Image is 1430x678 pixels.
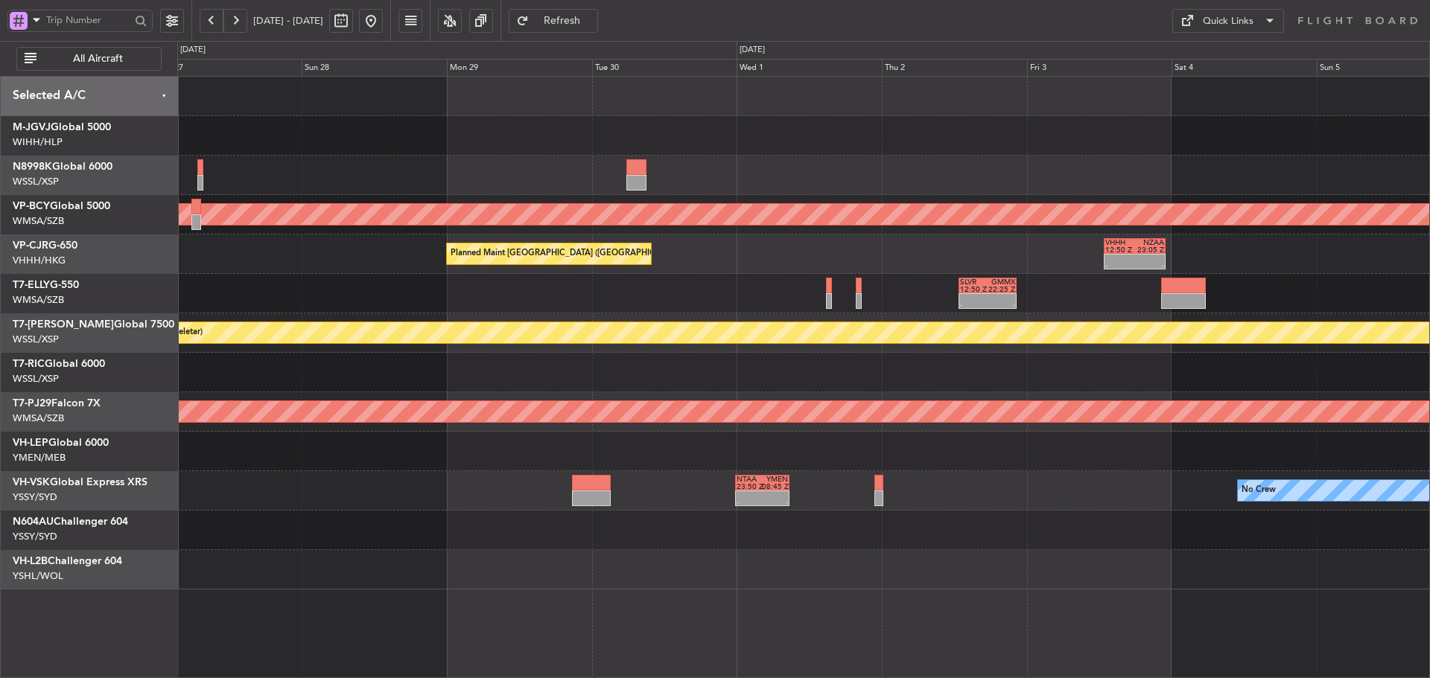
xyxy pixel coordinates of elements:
[46,9,130,31] input: Trip Number
[253,14,323,28] span: [DATE] - [DATE]
[13,359,105,369] a: T7-RICGlobal 6000
[13,201,110,211] a: VP-BCYGlobal 5000
[39,54,156,64] span: All Aircraft
[882,59,1027,77] div: Thu 2
[13,122,51,132] span: M-JGVJ
[740,44,765,57] div: [DATE]
[13,319,114,330] span: T7-[PERSON_NAME]
[13,517,128,527] a: N604AUChallenger 604
[13,240,48,251] span: VP-CJR
[13,398,51,409] span: T7-PJ29
[13,293,64,307] a: WMSA/SZB
[737,483,762,490] div: 23:50 Z
[13,214,64,228] a: WMSA/SZB
[737,499,762,506] div: -
[1172,9,1284,33] button: Quick Links
[762,476,787,483] div: YMEN
[737,476,762,483] div: NTAA
[13,569,63,583] a: YSHL/WOL
[1105,239,1135,246] div: VHHH
[13,175,59,188] a: WSSL/XSP
[1172,59,1317,77] div: Sat 4
[13,319,174,330] a: T7-[PERSON_NAME]Global 7500
[13,398,101,409] a: T7-PJ29Falcon 7X
[13,280,79,290] a: T7-ELLYG-550
[13,240,77,251] a: VP-CJRG-650
[447,59,592,77] div: Mon 29
[451,243,699,265] div: Planned Maint [GEOGRAPHIC_DATA] ([GEOGRAPHIC_DATA] Intl)
[13,517,54,527] span: N604AU
[13,359,45,369] span: T7-RIC
[1105,246,1135,254] div: 12:50 Z
[13,477,50,487] span: VH-VSK
[13,556,48,566] span: VH-L2B
[302,59,447,77] div: Sun 28
[960,286,988,293] div: 12:50 Z
[960,278,988,286] div: SLVR
[1134,239,1164,246] div: NZAA
[13,438,48,448] span: VH-LEP
[13,530,57,543] a: YSSY/SYD
[1105,262,1135,269] div: -
[988,286,1015,293] div: 22:25 Z
[13,412,64,425] a: WMSA/SZB
[1134,246,1164,254] div: 23:05 Z
[13,280,50,290] span: T7-ELLY
[960,301,988,309] div: -
[1027,59,1172,77] div: Fri 3
[180,44,206,57] div: [DATE]
[737,59,882,77] div: Wed 1
[988,301,1015,309] div: -
[509,9,598,33] button: Refresh
[13,372,59,386] a: WSSL/XSP
[592,59,737,77] div: Tue 30
[13,201,50,211] span: VP-BCY
[762,499,787,506] div: -
[1134,262,1164,269] div: -
[13,333,59,346] a: WSSL/XSP
[13,161,112,172] a: N8998KGlobal 6000
[13,438,109,448] a: VH-LEPGlobal 6000
[13,254,66,267] a: VHHH/HKG
[13,477,147,487] a: VH-VSKGlobal Express XRS
[13,556,122,566] a: VH-L2BChallenger 604
[13,122,111,132] a: M-JGVJGlobal 5000
[13,135,63,149] a: WIHH/HLP
[762,483,787,490] div: 08:45 Z
[157,59,302,77] div: Sat 27
[1203,14,1253,29] div: Quick Links
[988,278,1015,286] div: GMMX
[1242,479,1276,502] div: No Crew
[532,16,593,26] span: Refresh
[13,161,52,172] span: N8998K
[13,490,57,504] a: YSSY/SYD
[13,451,66,464] a: YMEN/MEB
[16,47,162,71] button: All Aircraft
